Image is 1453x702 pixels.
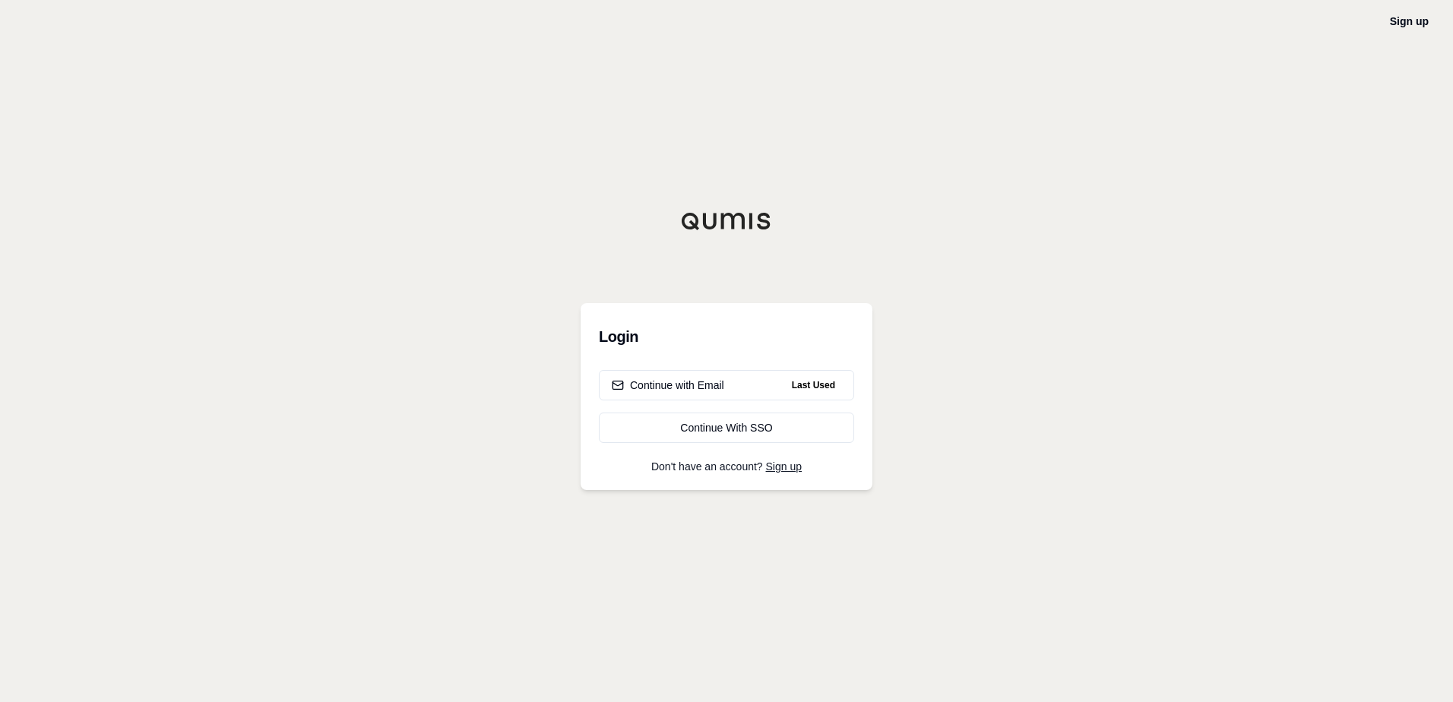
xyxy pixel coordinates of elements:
[786,376,841,394] span: Last Used
[612,420,841,435] div: Continue With SSO
[599,321,854,352] h3: Login
[599,461,854,472] p: Don't have an account?
[1390,15,1429,27] a: Sign up
[681,212,772,230] img: Qumis
[612,378,724,393] div: Continue with Email
[766,460,802,473] a: Sign up
[599,370,854,400] button: Continue with EmailLast Used
[599,413,854,443] a: Continue With SSO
